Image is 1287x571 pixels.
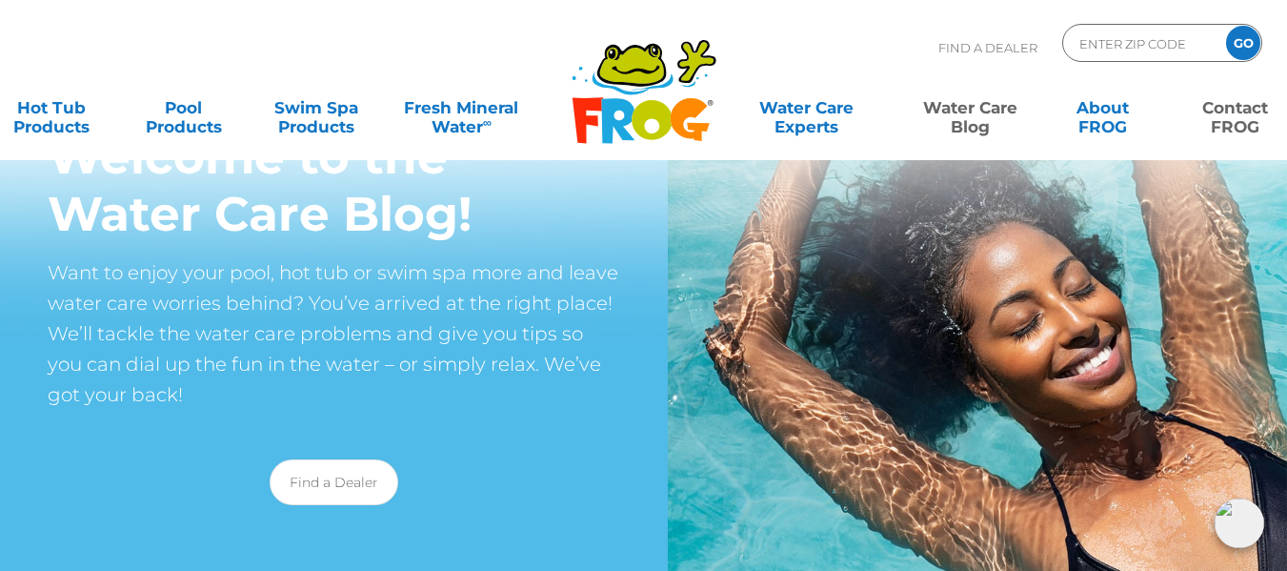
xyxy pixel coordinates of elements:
[1215,499,1264,548] img: openIcon
[938,24,1037,71] p: Find A Dealer
[397,89,526,127] a: Fresh MineralWater∞
[1226,26,1260,60] input: GO
[1077,30,1206,57] input: Zip Code Form
[265,89,368,127] a: Swim SpaProducts
[270,459,398,505] a: Find a Dealer
[919,89,1022,127] a: Water CareBlog
[132,89,235,127] a: PoolProducts
[483,115,492,130] sup: ∞
[1052,89,1155,127] a: AboutFROG
[1184,89,1287,127] a: ContactFROG
[722,89,890,127] a: Water CareExperts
